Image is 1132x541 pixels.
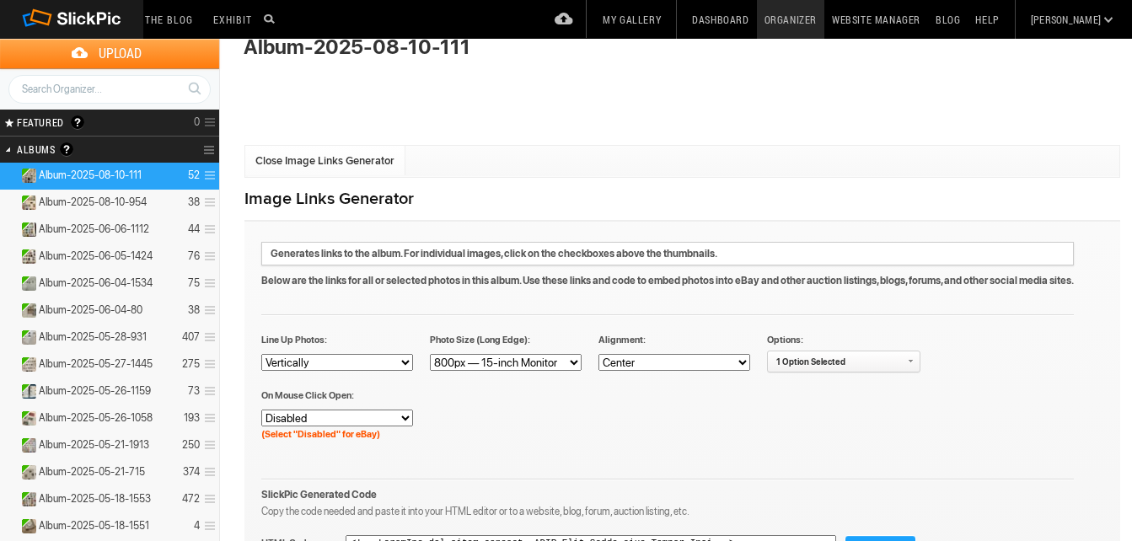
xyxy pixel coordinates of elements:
ins: Public Album [14,465,37,479]
a: Expand [2,357,18,370]
a: Expand [2,492,18,505]
span: Album-2025-06-04-80 [39,303,142,317]
span: Album-2025-05-28-931 [39,330,147,344]
span: Upload [20,39,219,68]
p: Generates links to the album. For individual images, click on the checkboxes above the thumbnails. [261,242,1074,265]
span: (Select "Disabled" for eBay) [261,426,346,445]
a: Expand [2,222,18,235]
input: Search photos on SlickPic... [261,8,282,29]
span: Album-2025-05-21-1913 [39,438,149,452]
ins: Public Album [14,438,37,453]
ins: Public Album [14,492,37,506]
a: Expand [2,519,18,532]
span: Photo Size (Long Edge): [430,332,514,351]
input: Search Organizer... [8,75,211,104]
ins: Public Album [14,249,37,264]
a: Expand [2,196,18,208]
a: Expand [2,249,18,262]
span: 1 Option Selected [768,356,845,367]
a: Expand [2,411,18,424]
p: Copy the code needed and paste it into your HTML editor or to a website, blog, forum, auction lis... [261,505,936,518]
span: On Mouse Click Open: [261,388,346,406]
p: Below are the links for all or selected photos in this album. Use these links and code to embed p... [261,274,1074,287]
a: Expand [2,438,18,451]
ins: Public Album [14,357,37,372]
a: Expand [2,465,18,478]
a: Expand [2,303,18,316]
a: Collapse [2,169,18,181]
span: Album-2025-08-10-954 [39,196,147,209]
a: Expand [2,384,18,397]
span: FEATURED [12,115,64,129]
a: Expand [2,330,18,343]
h2: Albums [17,137,158,163]
ins: Public Album [14,196,37,210]
span: Album-2025-05-27-1445 [39,357,153,371]
span: Album-2025-06-04-1534 [39,276,153,290]
ins: Public Album [14,222,37,237]
a: Expand [2,276,18,289]
span: Album-2025-05-26-1159 [39,384,151,398]
h1: Image Links Generator [244,178,1120,220]
span: Album-2025-05-26-1058 [39,411,153,425]
ins: Public Album [14,276,37,291]
span: Album-2025-05-21-715 [39,465,145,479]
ins: Public Album [14,169,37,183]
a: Search [179,74,210,103]
span: Alignment: [598,332,683,351]
span: Close Image Links Generator [255,154,394,168]
span: Line Up Photos: [261,332,346,351]
span: Album-2025-06-05-1424 [39,249,153,263]
span: Album-2025-06-06-1112 [39,222,149,236]
span: Options: [767,332,851,351]
span: Album-2025-08-10-111 [39,169,142,182]
a: Close Image Links Generator [245,146,405,175]
ins: Public Album [14,411,37,426]
span: Album-2025-05-18-1551 [39,519,149,533]
h3: SlickPic Generated Code [261,299,936,501]
span: Album-2025-05-18-1553 [39,492,151,506]
ins: Public Album [14,519,37,533]
ins: Public Album [14,303,37,318]
ins: Public Album [14,384,37,399]
ins: Public Album [14,330,37,345]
